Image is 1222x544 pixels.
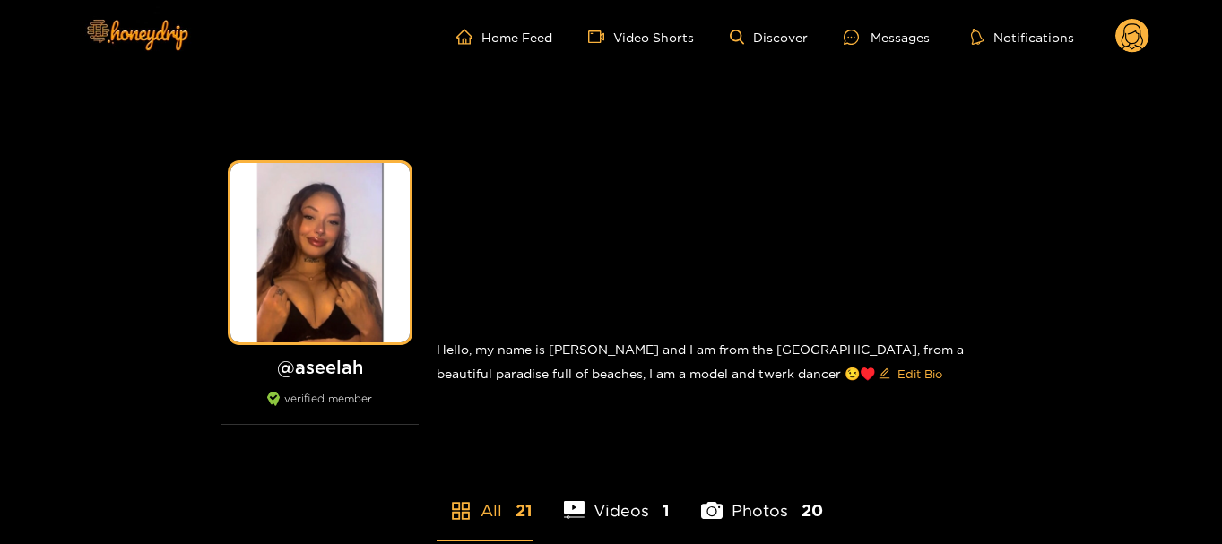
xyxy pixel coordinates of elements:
span: 20 [802,499,823,522]
span: edit [879,367,890,381]
li: Photos [701,459,823,540]
div: Messages [844,27,930,47]
a: Discover [730,30,808,45]
span: video-camera [588,29,613,45]
a: Video Shorts [588,29,694,45]
span: 1 [663,499,670,522]
span: Edit Bio [897,365,942,383]
button: editEdit Bio [875,359,946,388]
div: verified member [221,392,419,425]
span: 21 [516,499,533,522]
span: appstore [450,500,472,522]
a: Home Feed [456,29,552,45]
li: Videos [564,459,671,540]
li: All [437,459,533,540]
h1: @ aseelah [221,356,419,378]
button: Notifications [966,28,1079,46]
div: Hello, my name is [PERSON_NAME] and I am from the [GEOGRAPHIC_DATA], from a beautiful paradise fu... [437,324,1019,402]
span: home [456,29,481,45]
